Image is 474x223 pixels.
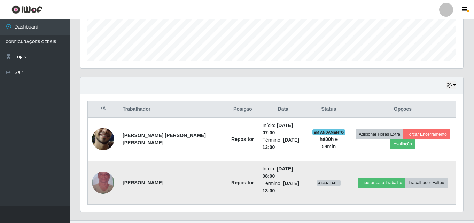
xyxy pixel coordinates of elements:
li: Início: [262,122,304,136]
th: Status [308,101,350,118]
th: Posição [227,101,258,118]
span: AGENDADO [317,180,341,186]
img: 1755034904390.jpeg [92,114,114,164]
strong: [PERSON_NAME] [123,180,163,185]
span: EM ANDAMENTO [312,129,345,135]
button: Liberar para Trabalho [358,178,405,188]
button: Avaliação [390,139,415,149]
img: 1753305167583.jpeg [92,163,114,202]
strong: Repositor [231,180,254,185]
strong: [PERSON_NAME] [PERSON_NAME] [PERSON_NAME] [123,133,206,145]
strong: Repositor [231,136,254,142]
img: CoreUI Logo [11,5,42,14]
button: Trabalhador Faltou [405,178,448,188]
time: [DATE] 08:00 [262,166,293,179]
time: [DATE] 07:00 [262,122,293,135]
th: Data [258,101,308,118]
strong: há 00 h e 58 min [320,136,338,149]
button: Adicionar Horas Extra [356,129,403,139]
button: Forçar Encerramento [403,129,450,139]
li: Término: [262,180,304,194]
li: Término: [262,136,304,151]
th: Trabalhador [118,101,227,118]
th: Opções [350,101,456,118]
li: Início: [262,165,304,180]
